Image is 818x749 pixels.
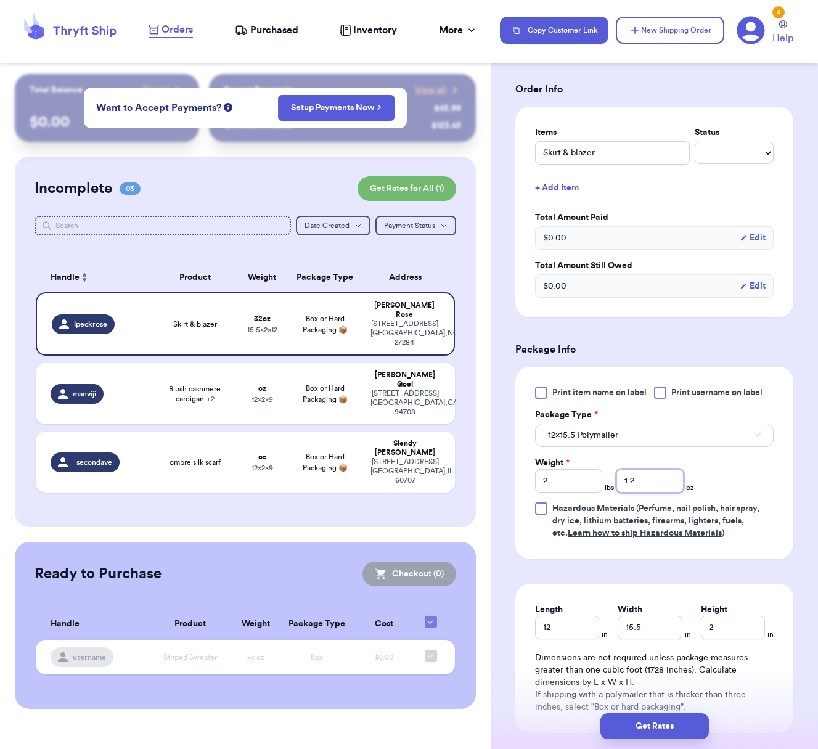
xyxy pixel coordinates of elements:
[616,17,724,44] button: New Shipping Order
[370,370,441,389] div: [PERSON_NAME] Goel
[303,385,348,403] span: Box or Hard Packaging 📦
[772,20,793,46] a: Help
[568,529,722,538] a: Learn how to ship Hazardous Materials
[247,653,264,661] span: xx oz
[439,23,478,38] div: More
[254,315,271,322] strong: 32 oz
[224,84,292,96] p: Recent Payments
[287,263,362,292] th: Package Type
[80,270,89,285] button: Sort ascending
[153,263,237,292] th: Product
[535,689,774,713] p: If shipping with a polymailer that is thicker than three inches, select "Box or hard packaging".
[35,564,162,584] h2: Ready to Purchase
[73,457,112,467] span: _secondave
[671,387,763,399] span: Print username on label
[247,326,277,334] span: 15.5 x 2 x 12
[235,23,298,38] a: Purchased
[374,653,393,661] span: $0.00
[535,126,690,139] label: Items
[250,23,298,38] span: Purchased
[160,384,229,404] span: Blush cashmere cardigan
[305,222,350,229] span: Date Created
[252,396,273,403] span: 12 x 2 x 9
[552,387,647,399] span: Print item name on label
[149,22,193,38] a: Orders
[51,618,80,631] span: Handle
[353,23,397,38] span: Inventory
[280,608,353,640] th: Package Type
[685,629,691,639] span: in
[535,652,774,713] div: Dimensions are not required unless package measures greater than one cubic foot (1728 inches). Ca...
[384,222,435,229] span: Payment Status
[73,652,106,662] span: username
[500,17,608,44] button: Copy Customer Link
[258,385,266,392] strong: oz
[515,82,793,97] h3: Order Info
[340,23,397,38] a: Inventory
[772,31,793,46] span: Help
[363,263,456,292] th: Address
[207,395,215,403] span: + 2
[51,271,80,284] span: Handle
[237,263,287,292] th: Weight
[258,453,266,460] strong: oz
[600,713,709,739] button: Get Rates
[231,608,280,640] th: Weight
[370,439,441,457] div: Slendy [PERSON_NAME]
[143,84,184,96] a: Payout
[303,453,348,472] span: Box or Hard Packaging 📦
[548,429,618,441] span: 12x15.5 Polymailer
[252,464,273,472] span: 12 x 2 x 9
[618,604,642,616] label: Width
[291,102,382,114] a: Setup Payments Now
[35,179,112,199] h2: Incomplete
[535,424,774,447] button: 12x15.5 Polymailer
[737,16,765,44] a: 4
[701,604,727,616] label: Height
[303,315,348,334] span: Box or Hard Packaging 📦
[370,389,441,417] div: [STREET_ADDRESS] [GEOGRAPHIC_DATA] , CA 94708
[353,608,414,640] th: Cost
[143,84,170,96] span: Payout
[370,319,440,347] div: [STREET_ADDRESS] [GEOGRAPHIC_DATA] , NC 27284
[173,319,217,329] span: Skirt & blazer
[543,280,566,292] span: $ 0.00
[740,232,766,244] button: Edit
[695,126,774,139] label: Status
[162,22,193,37] span: Orders
[278,95,395,121] button: Setup Payments Now
[543,232,566,244] span: $ 0.00
[431,120,461,132] div: $ 123.45
[73,389,96,399] span: manviji
[150,608,231,640] th: Product
[120,182,141,195] span: 03
[30,84,83,96] p: Total Balance
[535,457,570,469] label: Weight
[370,301,440,319] div: [PERSON_NAME] Rose
[74,319,107,329] span: lpeckrose
[311,653,323,661] span: Box
[96,100,221,115] span: Want to Accept Payments?
[535,604,563,616] label: Length
[530,174,779,202] button: + Add Item
[767,629,774,639] span: in
[358,176,456,201] button: Get Rates for All (1)
[415,84,446,96] span: View all
[552,504,759,538] span: (Perfume, nail polish, hair spray, dry ice, lithium batteries, firearms, lighters, fuels, etc. )
[535,260,774,272] label: Total Amount Still Owed
[515,342,793,357] h3: Package Info
[535,211,774,224] label: Total Amount Paid
[370,457,441,485] div: [STREET_ADDRESS] [GEOGRAPHIC_DATA] , IL 60707
[772,6,785,18] div: 4
[170,457,221,467] span: ombre silk scarf
[362,562,456,586] button: Checkout (0)
[296,216,370,235] button: Date Created
[434,102,461,115] div: $ 45.99
[30,112,184,132] p: $ 0.00
[605,483,614,493] span: lbs
[740,280,766,292] button: Edit
[602,629,608,639] span: in
[415,84,461,96] a: View all
[686,483,694,493] span: oz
